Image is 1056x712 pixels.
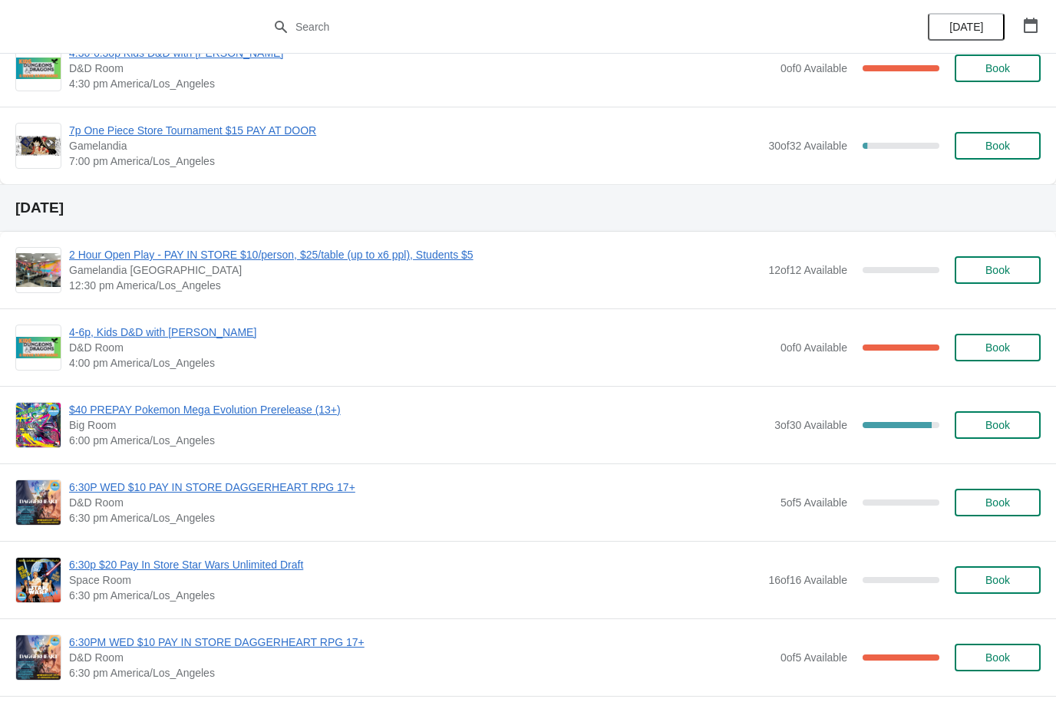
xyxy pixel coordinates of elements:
[16,253,61,287] img: 2 Hour Open Play - PAY IN STORE $10/person, $25/table (up to x6 ppl), Students $5 | Gamelandia Pa...
[69,402,767,417] span: $40 PREPAY Pokemon Mega Evolution Prerelease (13+)
[780,496,847,509] span: 5 of 5 Available
[16,403,61,447] img: $40 PREPAY Pokemon Mega Evolution Prerelease (13+) | Big Room | 6:00 pm America/Los_Angeles
[16,635,61,680] img: 6:30PM WED $10 PAY IN STORE DAGGERHEART RPG 17+ | D&D Room | 6:30 pm America/Los_Angeles
[69,650,773,665] span: D&D Room
[69,557,761,572] span: 6:30p $20 Pay In Store Star Wars Unlimited Draft
[985,651,1010,664] span: Book
[69,480,773,495] span: 6:30P WED $10 PAY IN STORE DAGGERHEART RPG 17+
[69,340,773,355] span: D&D Room
[955,334,1041,361] button: Book
[780,62,847,74] span: 0 of 0 Available
[955,566,1041,594] button: Book
[955,411,1041,439] button: Book
[780,341,847,354] span: 0 of 0 Available
[768,140,847,152] span: 30 of 32 Available
[16,58,61,79] img: 4:30-6:30p Kids D&D with Molly | D&D Room | 4:30 pm America/Los_Angeles
[985,62,1010,74] span: Book
[955,489,1041,516] button: Book
[69,153,761,169] span: 7:00 pm America/Los_Angeles
[955,644,1041,671] button: Book
[69,433,767,448] span: 6:00 pm America/Los_Angeles
[768,264,847,276] span: 12 of 12 Available
[985,341,1010,354] span: Book
[69,417,767,433] span: Big Room
[69,495,773,510] span: D&D Room
[985,419,1010,431] span: Book
[16,136,61,155] img: 7p One Piece Store Tournament $15 PAY AT DOOR | Gamelandia | 7:00 pm America/Los_Angeles
[69,588,761,603] span: 6:30 pm America/Los_Angeles
[69,76,773,91] span: 4:30 pm America/Los_Angeles
[16,337,61,358] img: 4-6p, Kids D&D with Anna | D&D Room | 4:00 pm America/Los_Angeles
[69,247,761,262] span: 2 Hour Open Play - PAY IN STORE $10/person, $25/table (up to x6 ppl), Students $5
[69,278,761,293] span: 12:30 pm America/Los_Angeles
[985,574,1010,586] span: Book
[949,21,983,33] span: [DATE]
[768,574,847,586] span: 16 of 16 Available
[985,496,1010,509] span: Book
[928,13,1005,41] button: [DATE]
[69,665,773,681] span: 6:30 pm America/Los_Angeles
[69,355,773,371] span: 4:00 pm America/Los_Angeles
[15,200,1041,216] h2: [DATE]
[69,325,773,340] span: 4-6p, Kids D&D with [PERSON_NAME]
[69,61,773,76] span: D&D Room
[985,264,1010,276] span: Book
[16,480,61,525] img: 6:30P WED $10 PAY IN STORE DAGGERHEART RPG 17+ | D&D Room | 6:30 pm America/Los_Angeles
[69,138,761,153] span: Gamelandia
[295,13,792,41] input: Search
[69,635,773,650] span: 6:30PM WED $10 PAY IN STORE DAGGERHEART RPG 17+
[69,123,761,138] span: 7p One Piece Store Tournament $15 PAY AT DOOR
[955,256,1041,284] button: Book
[69,262,761,278] span: Gamelandia [GEOGRAPHIC_DATA]
[774,419,847,431] span: 3 of 30 Available
[955,54,1041,82] button: Book
[69,572,761,588] span: Space Room
[985,140,1010,152] span: Book
[955,132,1041,160] button: Book
[16,558,61,602] img: 6:30p $20 Pay In Store Star Wars Unlimited Draft | Space Room | 6:30 pm America/Los_Angeles
[69,510,773,526] span: 6:30 pm America/Los_Angeles
[780,651,847,664] span: 0 of 5 Available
